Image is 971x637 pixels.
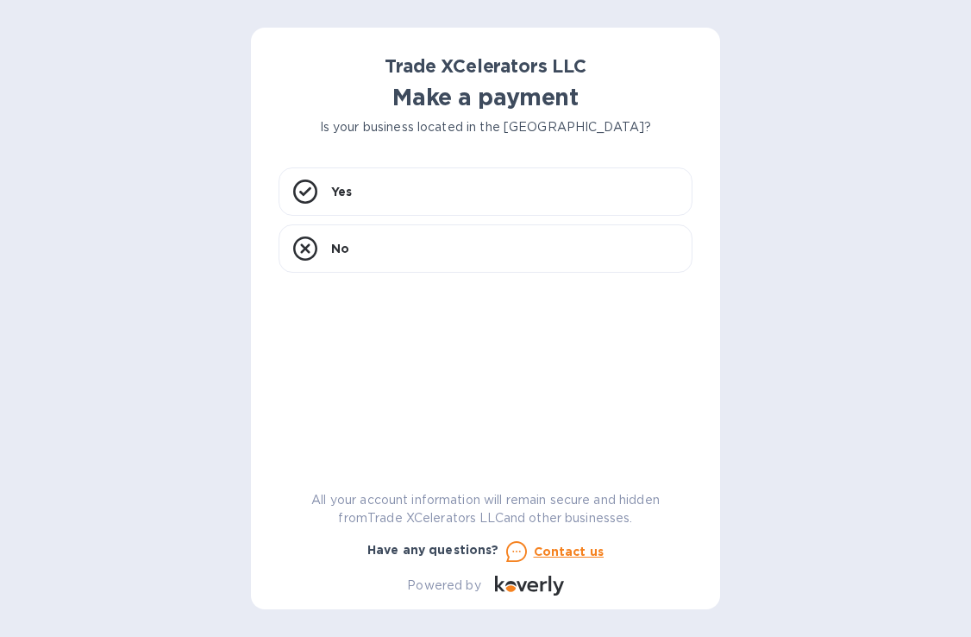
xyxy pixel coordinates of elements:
p: Yes [331,183,352,200]
b: Have any questions? [367,543,499,557]
u: Contact us [534,545,605,558]
p: Powered by [407,577,480,595]
h1: Make a payment [279,84,692,111]
p: All your account information will remain secure and hidden from Trade XCelerators LLC and other b... [279,491,692,527]
b: Trade XCelerators LLC [385,55,586,77]
p: No [331,240,349,257]
p: Is your business located in the [GEOGRAPHIC_DATA]? [279,118,692,136]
